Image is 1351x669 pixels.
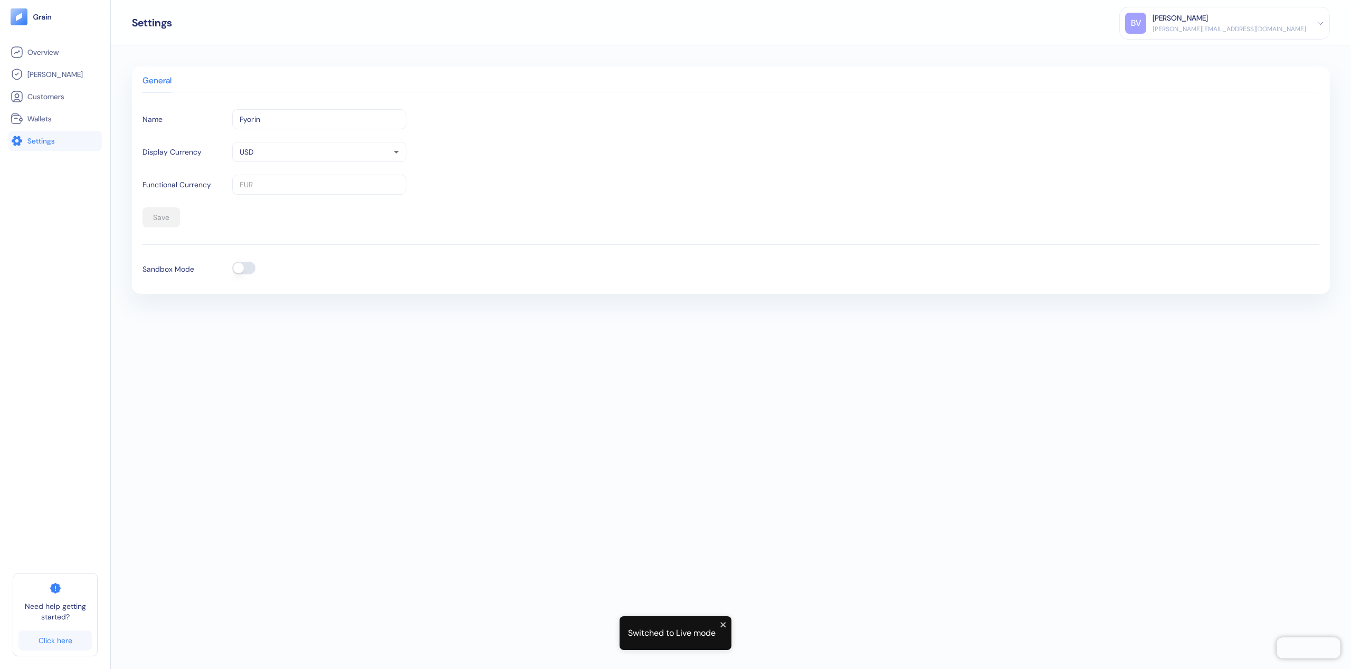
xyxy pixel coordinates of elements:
[720,620,727,629] button: close
[142,264,194,275] label: Sandbox Mode
[18,601,92,622] span: Need help getting started?
[27,136,55,146] span: Settings
[11,46,100,59] a: Overview
[27,69,83,80] span: [PERSON_NAME]
[27,47,59,58] span: Overview
[33,13,52,21] img: logo
[11,68,100,81] a: [PERSON_NAME]
[11,8,27,25] img: logo-tablet-V2.svg
[1153,24,1306,34] div: [PERSON_NAME][EMAIL_ADDRESS][DOMAIN_NAME]
[11,135,100,147] a: Settings
[132,17,172,28] div: Settings
[39,637,72,644] div: Click here
[27,91,64,102] span: Customers
[1125,13,1146,34] div: BV
[1153,13,1208,24] div: [PERSON_NAME]
[142,77,172,92] div: General
[11,112,100,125] a: Wallets
[1277,637,1340,658] iframe: Chatra live chat
[27,113,52,124] span: Wallets
[142,114,163,125] label: Name
[142,179,211,190] label: Functional Currency
[232,142,406,162] div: USD
[18,630,92,651] a: Click here
[142,147,202,158] label: Display Currency
[628,627,716,639] div: Switched to Live mode
[11,90,100,103] a: Customers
